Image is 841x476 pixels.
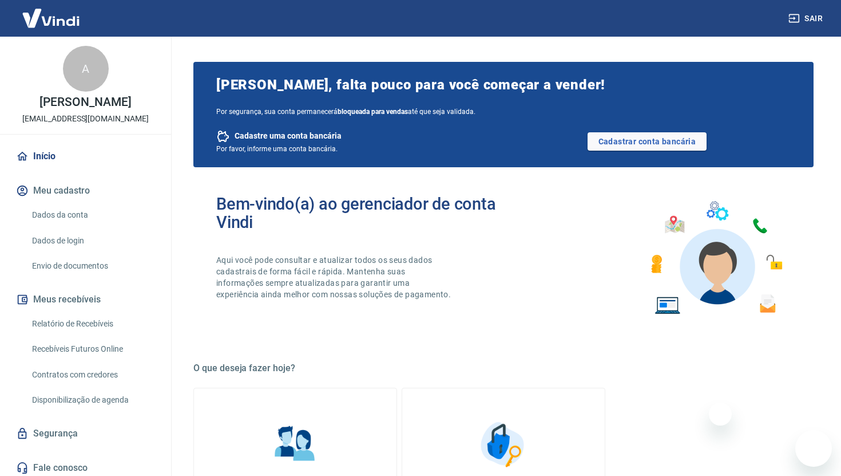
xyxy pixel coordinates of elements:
img: Segurança [475,416,532,473]
a: Início [14,144,157,169]
button: Meus recebíveis [14,287,157,312]
div: A [63,46,109,92]
span: [PERSON_NAME], falta pouco para você começar a vender! [216,76,791,94]
a: Disponibilização de agenda [27,388,157,412]
button: Meu cadastro [14,178,157,203]
span: Por favor, informe uma conta bancária. [216,145,338,153]
iframe: Fechar mensagem [709,403,732,426]
b: bloqueada para vendas [338,108,408,116]
span: Cadastre uma conta bancária [235,131,342,141]
a: Recebíveis Futuros Online [27,337,157,361]
img: Imagem de um avatar masculino com diversos icones exemplificando as funcionalidades do gerenciado... [641,195,791,321]
a: Envio de documentos [27,254,157,278]
span: Por segurança, sua conta permanecerá até que seja validada. [216,108,791,116]
h5: O que deseja fazer hoje? [193,363,814,374]
p: [EMAIL_ADDRESS][DOMAIN_NAME] [22,113,149,125]
a: Contratos com credores [27,363,157,387]
p: [PERSON_NAME] [39,96,131,108]
img: Informações pessoais [267,416,324,473]
h2: Bem-vindo(a) ao gerenciador de conta Vindi [216,195,503,231]
button: Sair [786,8,827,29]
a: Relatório de Recebíveis [27,312,157,336]
img: Vindi [14,1,88,36]
iframe: Botão para abrir a janela de mensagens [795,430,832,467]
a: Segurança [14,421,157,446]
p: Aqui você pode consultar e atualizar todos os seus dados cadastrais de forma fácil e rápida. Mant... [216,254,453,300]
a: Dados de login [27,229,157,253]
a: Cadastrar conta bancária [588,132,707,151]
a: Dados da conta [27,203,157,227]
